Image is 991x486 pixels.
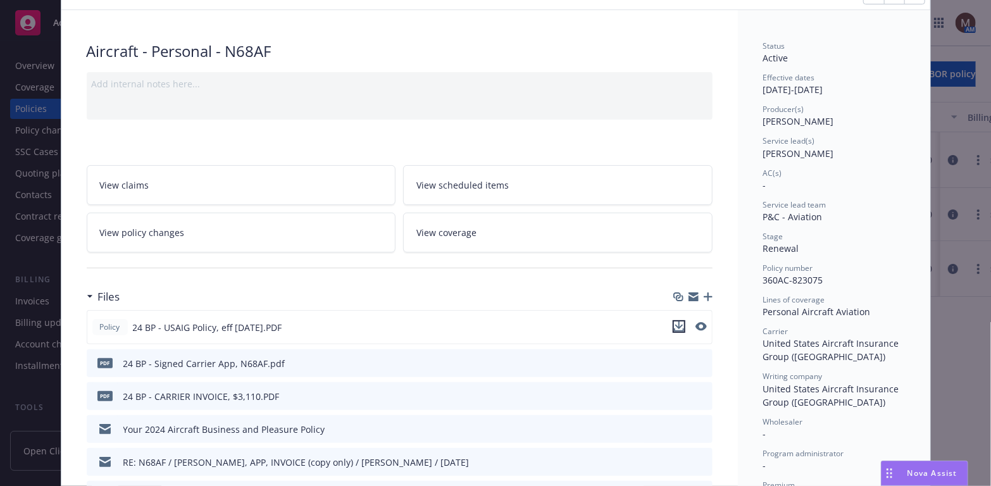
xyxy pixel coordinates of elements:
span: 24 BP - USAIG Policy, eff [DATE].PDF [133,321,282,334]
span: Policy [97,321,123,333]
div: 24 BP - CARRIER INVOICE, $3,110.PDF [123,390,280,403]
div: Drag to move [882,461,897,485]
button: download file [676,456,686,469]
span: Lines of coverage [763,294,825,305]
span: Nova Assist [907,468,957,478]
span: P&C - Aviation [763,211,823,223]
span: - [763,179,766,191]
span: Writing company [763,371,823,382]
div: 24 BP - Signed Carrier App, N68AF.pdf [123,357,285,370]
span: Personal Aircraft Aviation [763,306,871,318]
a: View claims [87,165,396,205]
span: 360AC-823075 [763,274,823,286]
span: Carrier [763,326,788,337]
a: View coverage [403,213,713,252]
span: Active [763,52,788,64]
button: download file [676,423,686,436]
span: AC(s) [763,168,782,178]
button: preview file [695,322,707,331]
h3: Files [98,289,120,305]
span: Wholesaler [763,416,803,427]
span: View claims [100,178,149,192]
span: View policy changes [100,226,185,239]
div: Your 2024 Aircraft Business and Pleasure Policy [123,423,325,436]
span: - [763,459,766,471]
span: Program administrator [763,448,844,459]
button: download file [673,320,685,335]
div: [DATE] - [DATE] [763,72,905,96]
span: Policy number [763,263,813,273]
span: Stage [763,231,783,242]
span: United States Aircraft Insurance Group ([GEOGRAPHIC_DATA]) [763,337,902,363]
button: preview file [696,423,707,436]
span: [PERSON_NAME] [763,147,834,159]
span: - [763,428,766,440]
button: download file [676,390,686,403]
span: View coverage [416,226,477,239]
button: preview file [696,357,707,370]
span: pdf [97,358,113,368]
button: download file [673,320,685,333]
div: Aircraft - Personal - N68AF [87,40,713,62]
button: download file [676,357,686,370]
span: United States Aircraft Insurance Group ([GEOGRAPHIC_DATA]) [763,383,902,408]
button: Nova Assist [881,461,968,486]
a: View scheduled items [403,165,713,205]
span: Status [763,40,785,51]
span: Service lead team [763,199,826,210]
span: [PERSON_NAME] [763,115,834,127]
button: preview file [696,456,707,469]
span: Effective dates [763,72,815,83]
span: Renewal [763,242,799,254]
div: RE: N68AF / [PERSON_NAME], APP, INVOICE (copy only) / [PERSON_NAME] / [DATE] [123,456,470,469]
a: View policy changes [87,213,396,252]
div: Add internal notes here... [92,77,707,90]
button: preview file [696,390,707,403]
button: preview file [695,320,707,335]
span: Producer(s) [763,104,804,115]
div: Files [87,289,120,305]
span: PDF [97,391,113,401]
span: Service lead(s) [763,135,815,146]
span: View scheduled items [416,178,509,192]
